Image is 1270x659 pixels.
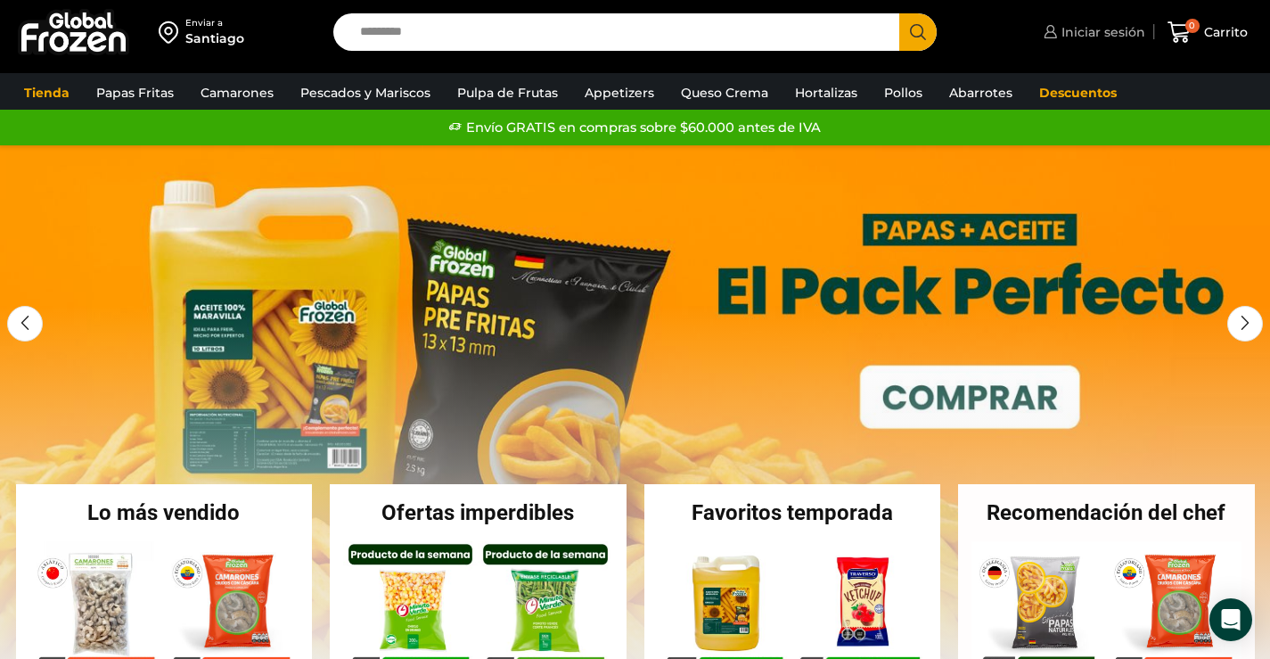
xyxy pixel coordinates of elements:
a: Tienda [15,76,78,110]
h2: Ofertas imperdibles [330,502,627,523]
div: Santiago [185,29,244,47]
button: Search button [899,13,937,51]
h2: Favoritos temporada [644,502,941,523]
a: Iniciar sesión [1039,14,1145,50]
a: Pulpa de Frutas [448,76,567,110]
span: Carrito [1200,23,1248,41]
a: Abarrotes [940,76,1021,110]
div: Next slide [1227,306,1263,342]
a: Camarones [192,76,283,110]
span: 0 [1185,19,1200,33]
a: Appetizers [576,76,663,110]
div: Open Intercom Messenger [1209,598,1252,641]
h2: Lo más vendido [16,502,313,523]
h2: Recomendación del chef [958,502,1255,523]
img: address-field-icon.svg [159,17,185,47]
span: Iniciar sesión [1057,23,1145,41]
a: Papas Fritas [87,76,183,110]
div: Enviar a [185,17,244,29]
a: Descuentos [1030,76,1126,110]
a: Pescados y Mariscos [291,76,439,110]
a: Queso Crema [672,76,777,110]
a: Hortalizas [786,76,866,110]
div: Previous slide [7,306,43,342]
a: 0 Carrito [1163,12,1252,54]
a: Pollos [875,76,931,110]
